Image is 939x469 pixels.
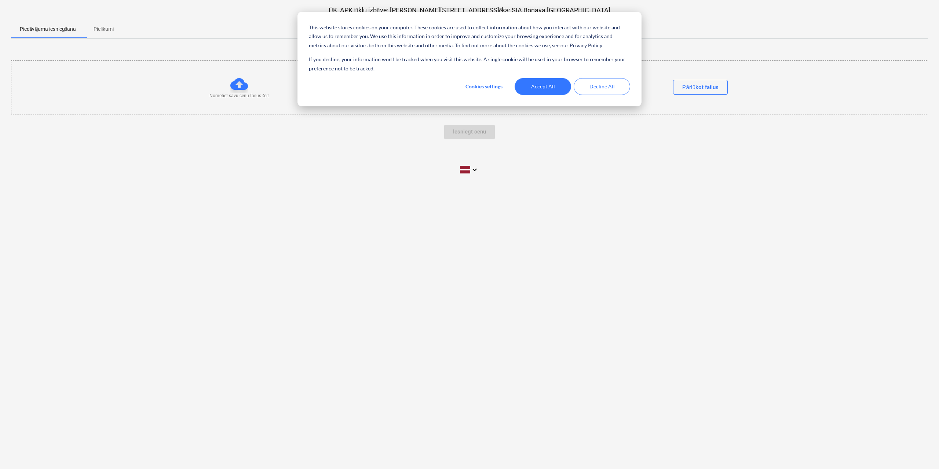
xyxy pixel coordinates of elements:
[673,80,728,95] button: Pārlūkot failus
[309,55,630,73] p: If you decline, your information won’t be tracked when you visit this website. A single cookie wi...
[297,12,642,106] div: Cookie banner
[94,25,114,33] p: Pielikumi
[309,23,630,50] p: This website stores cookies on your computer. These cookies are used to collect information about...
[456,78,512,95] button: Cookies settings
[11,6,928,15] p: ŪK, APK tīklu izbūve; [PERSON_NAME][STREET_ADDRESS]ēka; SIA Bonava [GEOGRAPHIC_DATA]
[20,25,76,33] p: Piedāvājuma iesniegšana
[11,60,929,114] div: Nometiet savu cenu failus šeitvaiPārlūkot failus
[209,93,269,99] p: Nometiet savu cenu failus šeit
[515,78,571,95] button: Accept All
[574,78,630,95] button: Decline All
[470,165,479,174] i: keyboard_arrow_down
[682,83,719,92] div: Pārlūkot failus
